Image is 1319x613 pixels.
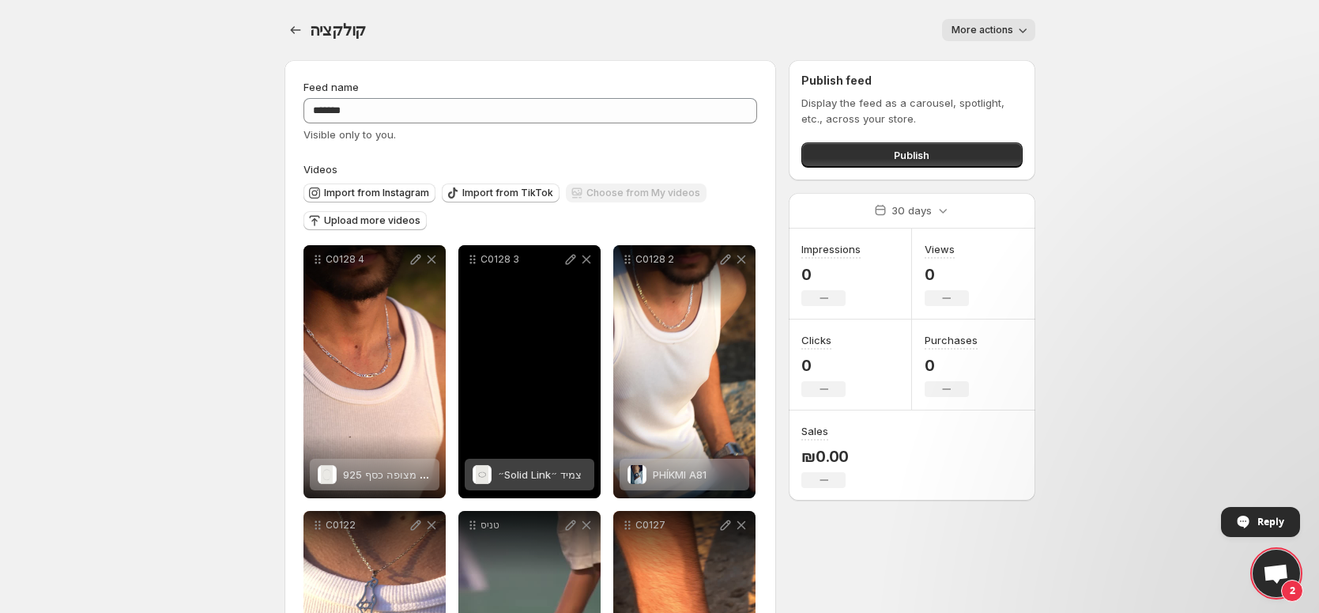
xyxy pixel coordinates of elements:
[303,184,435,202] button: Import from Instagram
[1257,508,1284,535] span: Reply
[801,356,846,375] p: 0
[925,241,955,257] h3: Views
[801,142,1022,168] button: Publish
[310,21,367,40] span: קולקציה
[303,245,446,498] div: C0128 4שרשרת ״פיגארו״ מצופה כסף 925שרשרת ״פיגארו״ מצופה כסף 925
[925,265,969,284] p: 0
[894,147,929,163] span: Publish
[480,519,563,532] p: טניס
[303,81,359,93] span: Feed name
[1253,550,1300,597] div: Open chat
[326,253,408,266] p: C0128 4
[925,356,978,375] p: 0
[801,73,1022,89] h2: Publish feed
[801,423,828,439] h3: Sales
[801,241,861,257] h3: Impressions
[324,214,420,227] span: Upload more videos
[653,468,707,481] span: PHÍKMI A81
[458,245,601,498] div: C0128 3״Solid Linkצמיד ״״Solid Linkצמיד ״
[801,332,831,348] h3: Clicks
[925,332,978,348] h3: Purchases
[613,245,756,498] div: C0128 2PHÍKMI A81PHÍKMI A81
[303,163,337,176] span: Videos
[801,447,849,466] p: ₪0.00
[343,468,496,481] span: שרשרת ״פיגארו״ מצופה כסף 925
[324,187,429,199] span: Import from Instagram
[635,253,718,266] p: C0128 2
[801,95,1022,127] p: Display the feed as a carousel, spotlight, etc., across your store.
[635,519,718,532] p: C0127
[442,184,560,202] button: Import from TikTok
[891,202,932,218] p: 30 days
[303,128,396,141] span: Visible only to you.
[952,24,1013,36] span: More actions
[1281,580,1303,602] span: 2
[462,187,553,199] span: Import from TikTok
[303,211,427,230] button: Upload more videos
[326,519,408,532] p: C0122
[285,19,307,41] button: Settings
[480,253,563,266] p: C0128 3
[942,19,1035,41] button: More actions
[498,468,582,481] span: ״Solid Linkצמיד ״
[801,265,861,284] p: 0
